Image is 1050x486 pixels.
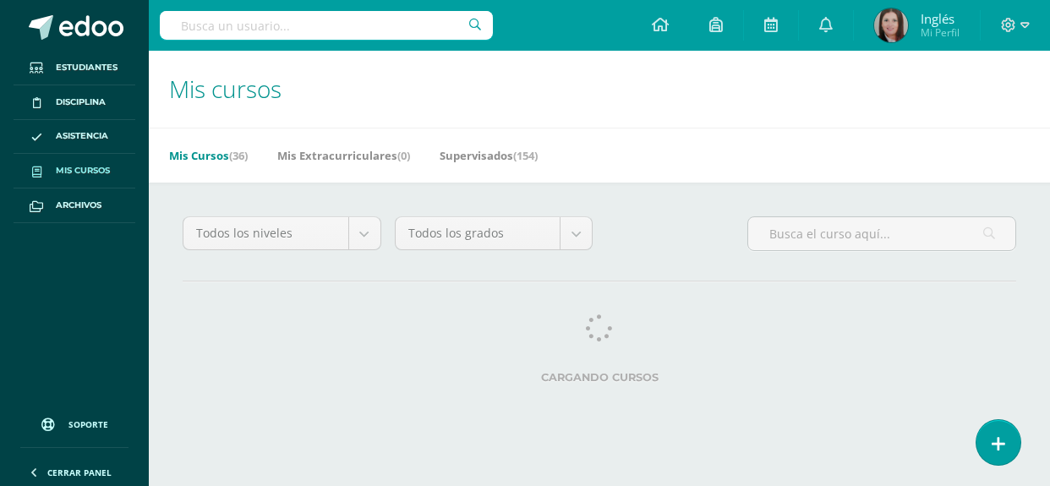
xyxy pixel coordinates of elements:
[921,10,960,27] span: Inglés
[921,25,960,40] span: Mi Perfil
[68,418,108,430] span: Soporte
[56,96,106,109] span: Disciplina
[169,142,248,169] a: Mis Cursos(36)
[56,164,110,177] span: Mis cursos
[160,11,493,40] input: Busca un usuario...
[397,148,410,163] span: (0)
[56,61,118,74] span: Estudiantes
[169,73,282,105] span: Mis cursos
[874,8,908,42] img: e03ec1ec303510e8e6f60bf4728ca3bf.png
[14,51,135,85] a: Estudiantes
[14,154,135,188] a: Mis cursos
[14,188,135,223] a: Archivos
[14,120,135,155] a: Asistencia
[47,467,112,478] span: Cerrar panel
[56,199,101,212] span: Archivos
[14,85,135,120] a: Disciplina
[20,401,129,443] a: Soporte
[277,142,410,169] a: Mis Extracurriculares(0)
[408,217,548,249] span: Todos los grados
[229,148,248,163] span: (36)
[748,217,1015,250] input: Busca el curso aquí...
[183,371,1016,384] label: Cargando cursos
[183,217,380,249] a: Todos los niveles
[56,129,108,143] span: Asistencia
[396,217,593,249] a: Todos los grados
[513,148,538,163] span: (154)
[440,142,538,169] a: Supervisados(154)
[196,217,336,249] span: Todos los niveles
